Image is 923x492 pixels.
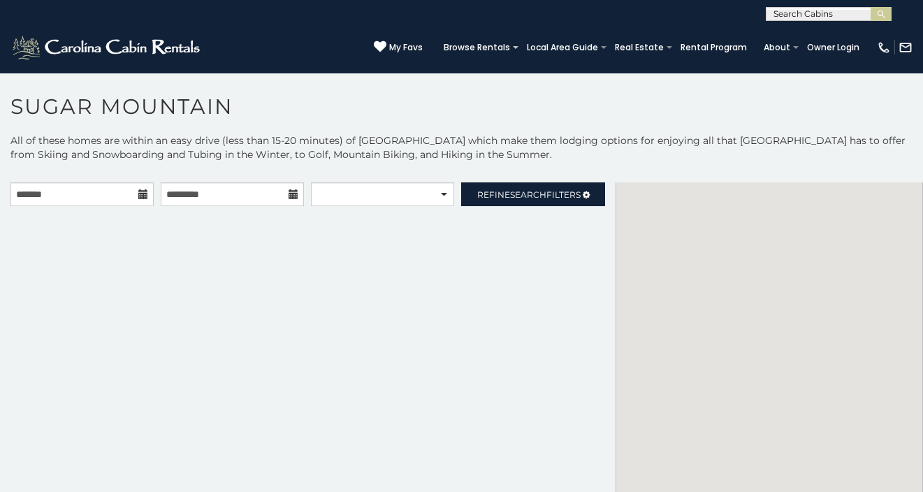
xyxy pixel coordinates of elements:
a: About [757,38,797,57]
img: White-1-2.png [10,34,204,61]
span: Search [510,189,546,200]
a: Owner Login [800,38,866,57]
span: Refine Filters [477,189,581,200]
a: RefineSearchFilters [461,182,604,206]
a: My Favs [374,41,423,55]
span: My Favs [389,41,423,54]
img: phone-regular-white.png [877,41,891,55]
a: Real Estate [608,38,671,57]
img: mail-regular-white.png [899,41,913,55]
a: Local Area Guide [520,38,605,57]
a: Browse Rentals [437,38,517,57]
a: Rental Program [674,38,754,57]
